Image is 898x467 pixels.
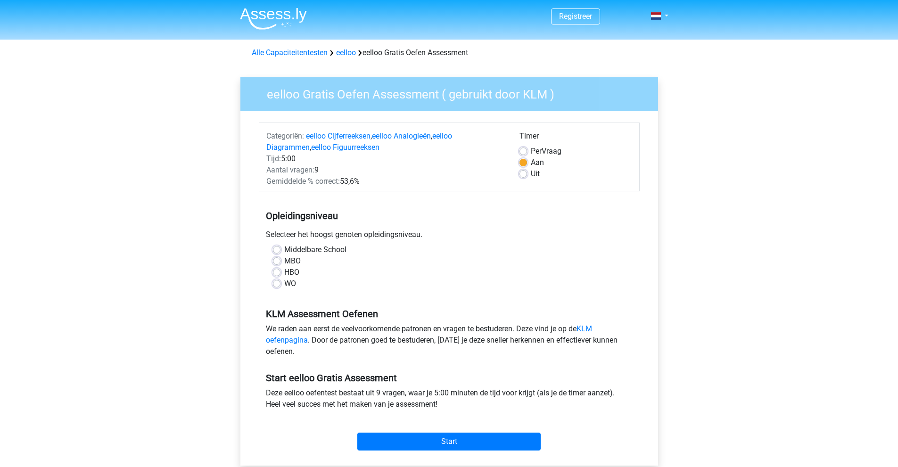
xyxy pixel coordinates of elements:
[559,12,592,21] a: Registreer
[266,154,281,163] span: Tijd:
[284,278,296,289] label: WO
[357,433,541,451] input: Start
[266,131,304,140] span: Categoriën:
[248,47,651,58] div: eelloo Gratis Oefen Assessment
[519,131,632,146] div: Timer
[284,244,346,255] label: Middelbare School
[311,143,379,152] a: eelloo Figuurreeksen
[252,48,328,57] a: Alle Capaciteitentesten
[306,131,371,140] a: eelloo Cijferreeksen
[372,131,431,140] a: eelloo Analogieën
[240,8,307,30] img: Assessly
[259,229,640,244] div: Selecteer het hoogst genoten opleidingsniveau.
[259,176,512,187] div: 53,6%
[284,255,301,267] label: MBO
[255,83,651,102] h3: eelloo Gratis Oefen Assessment ( gebruikt door KLM )
[531,168,540,180] label: Uit
[259,323,640,361] div: We raden aan eerst de veelvoorkomende patronen en vragen te bestuderen. Deze vind je op de . Door...
[284,267,299,278] label: HBO
[259,131,512,153] div: , , ,
[259,153,512,164] div: 5:00
[259,387,640,414] div: Deze eelloo oefentest bestaat uit 9 vragen, waar je 5:00 minuten de tijd voor krijgt (als je de t...
[266,165,314,174] span: Aantal vragen:
[531,157,544,168] label: Aan
[266,372,633,384] h5: Start eelloo Gratis Assessment
[259,164,512,176] div: 9
[266,206,633,225] h5: Opleidingsniveau
[266,177,340,186] span: Gemiddelde % correct:
[531,146,561,157] label: Vraag
[336,48,356,57] a: eelloo
[266,308,633,320] h5: KLM Assessment Oefenen
[531,147,542,156] span: Per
